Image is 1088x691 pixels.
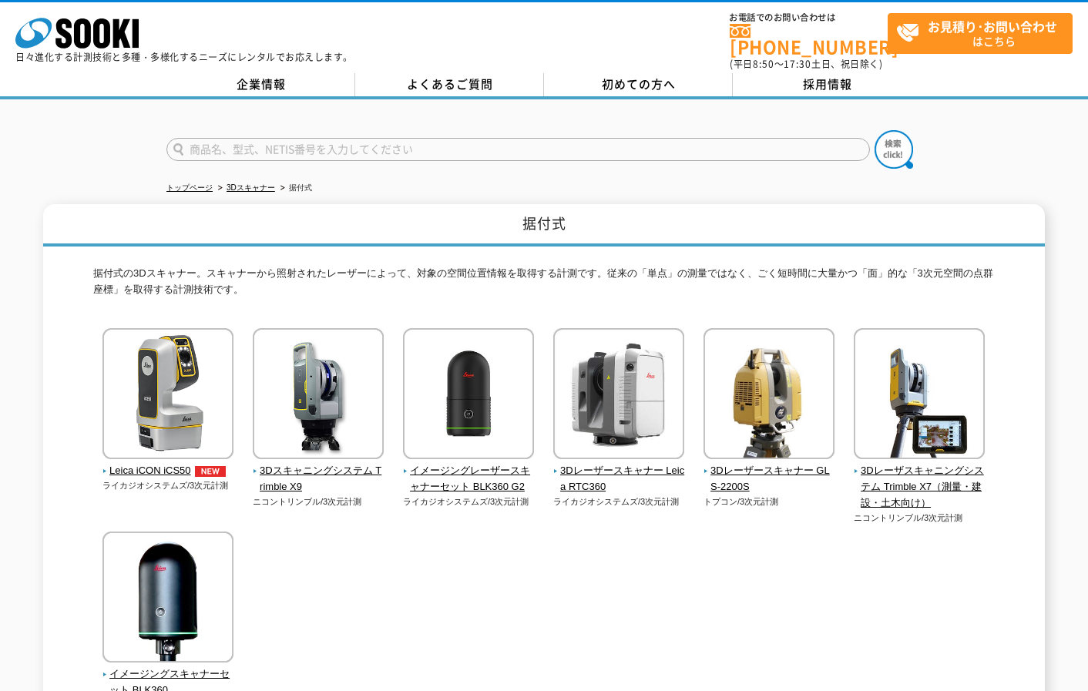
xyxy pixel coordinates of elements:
[704,328,834,463] img: 3Dレーザースキャナー GLS-2200S
[403,449,535,495] a: イメージングレーザースキャナーセット BLK360 G2
[102,328,233,463] img: Leica iCON iCS50
[733,73,922,96] a: 採用情報
[43,204,1045,247] h1: 据付式
[355,73,544,96] a: よくあるご質問
[888,13,1073,54] a: お見積り･お問い合わせはこちら
[166,183,213,192] a: トップページ
[730,57,882,71] span: (平日 ～ 土日、祝日除く)
[102,532,233,666] img: イメージングスキャナーセット BLK360
[928,17,1057,35] strong: お見積り･お問い合わせ
[704,449,835,495] a: 3Dレーザースキャナー GLS-2200S
[553,328,684,463] img: 3Dレーザースキャナー Leica RTC360
[854,512,986,525] p: ニコントリンブル/3次元計測
[253,328,384,463] img: 3Dスキャニングシステム Trimble X9
[253,449,384,495] a: 3Dスキャニングシステム Trimble X9
[854,328,985,463] img: 3Dレーザスキャニングシステム Trimble X7（測量・建設・土木向け）
[253,495,384,508] p: ニコントリンブル/3次元計測
[102,479,234,492] p: ライカジオシステムズ/3次元計測
[753,57,774,71] span: 8:50
[553,495,685,508] p: ライカジオシステムズ/3次元計測
[253,463,384,495] span: 3Dスキャニングシステム Trimble X9
[227,183,275,192] a: 3Dスキャナー
[166,73,355,96] a: 企業情報
[854,449,986,512] a: 3Dレーザスキャニングシステム Trimble X7（測量・建設・土木向け）
[875,130,913,169] img: btn_search.png
[102,449,234,480] a: Leica iCON iCS50NEW
[602,75,676,92] span: 初めての方へ
[704,495,835,508] p: トプコン/3次元計測
[403,495,535,508] p: ライカジオシステムズ/3次元計測
[730,24,888,55] a: [PHONE_NUMBER]
[553,463,685,495] span: 3Dレーザースキャナー Leica RTC360
[166,138,870,161] input: 商品名、型式、NETIS番号を入力してください
[730,13,888,22] span: お電話でのお問い合わせは
[704,463,835,495] span: 3Dレーザースキャナー GLS-2200S
[403,328,534,463] img: イメージングレーザースキャナーセット BLK360 G2
[544,73,733,96] a: 初めての方へ
[15,52,353,62] p: 日々進化する計測技術と多種・多様化するニーズにレンタルでお応えします。
[102,463,234,479] span: Leica iCON iCS50
[191,466,230,477] img: NEW
[403,463,535,495] span: イメージングレーザースキャナーセット BLK360 G2
[854,463,986,511] span: 3Dレーザスキャニングシステム Trimble X7（測量・建設・土木向け）
[93,266,995,306] p: 据付式の3Dスキャナー。スキャナーから照射されたレーザーによって、対象の空間位置情報を取得する計測です。従来の「単点」の測量ではなく、ごく短時間に大量かつ「面」的な「3次元空間の点群座標」を取得...
[277,180,312,196] li: 据付式
[784,57,811,71] span: 17:30
[553,449,685,495] a: 3Dレーザースキャナー Leica RTC360
[896,14,1072,52] span: はこちら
